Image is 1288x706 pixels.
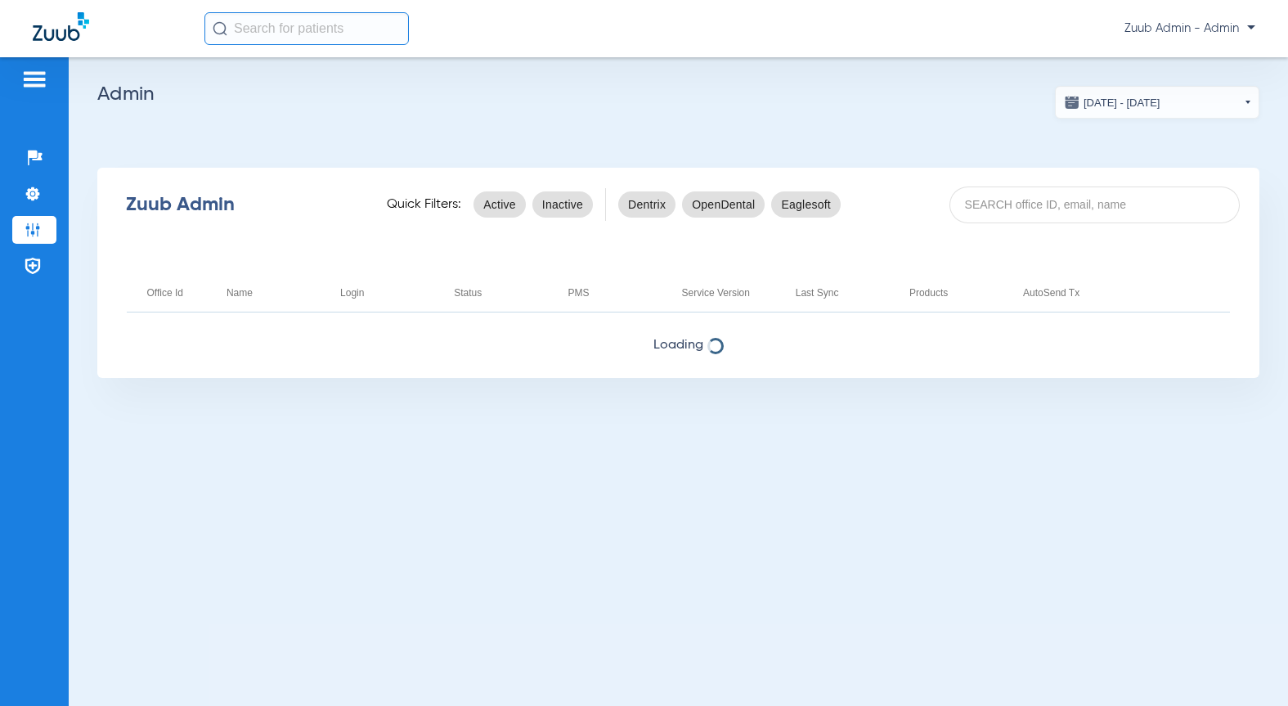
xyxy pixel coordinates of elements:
[1064,94,1080,110] img: date.svg
[796,284,889,302] div: Last Sync
[781,196,831,213] span: Eaglesoft
[340,284,364,302] div: Login
[1023,284,1079,302] div: AutoSend Tx
[126,196,358,213] div: Zuub Admin
[227,284,253,302] div: Name
[628,196,666,213] span: Dentrix
[1055,86,1259,119] button: [DATE] - [DATE]
[97,86,1259,102] h2: Admin
[1124,20,1255,37] span: Zuub Admin - Admin
[21,70,47,89] img: hamburger-icon
[204,12,409,45] input: Search for patients
[97,337,1259,353] span: Loading
[682,284,750,302] div: Service Version
[568,284,661,302] div: PMS
[682,284,775,302] div: Service Version
[227,284,320,302] div: Name
[454,284,547,302] div: Status
[796,284,839,302] div: Last Sync
[473,188,593,221] mat-chip-listbox: status-filters
[147,284,183,302] div: Office Id
[33,12,89,41] img: Zuub Logo
[909,284,948,302] div: Products
[568,284,589,302] div: PMS
[340,284,433,302] div: Login
[909,284,1003,302] div: Products
[542,196,583,213] span: Inactive
[147,284,206,302] div: Office Id
[949,187,1240,223] input: SEARCH office ID, email, name
[387,196,461,213] span: Quick Filters:
[618,188,841,221] mat-chip-listbox: pms-filters
[213,21,227,36] img: Search Icon
[692,196,755,213] span: OpenDental
[1023,284,1116,302] div: AutoSend Tx
[483,196,516,213] span: Active
[454,284,482,302] div: Status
